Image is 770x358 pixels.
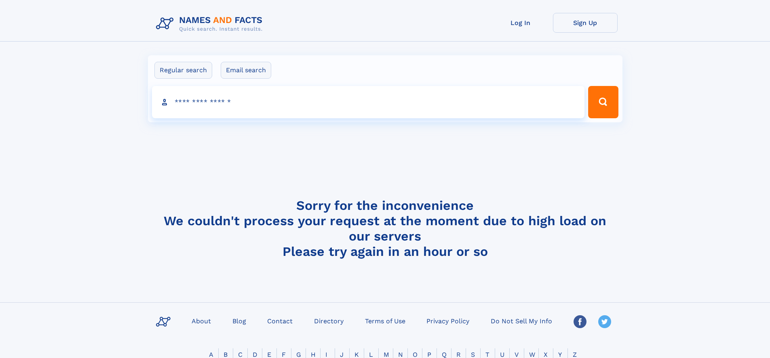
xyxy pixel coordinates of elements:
img: Twitter [598,315,611,328]
label: Regular search [154,62,212,79]
a: Sign Up [553,13,618,33]
img: Facebook [574,315,586,328]
a: Do Not Sell My Info [487,315,555,327]
button: Search Button [588,86,618,118]
label: Email search [221,62,271,79]
a: Blog [229,315,249,327]
input: search input [152,86,585,118]
img: Logo Names and Facts [153,13,269,35]
a: Terms of Use [362,315,409,327]
h4: Sorry for the inconvenience We couldn't process your request at the moment due to high load on ou... [153,198,618,259]
a: Contact [264,315,296,327]
a: About [188,315,214,327]
a: Directory [311,315,347,327]
a: Log In [488,13,553,33]
a: Privacy Policy [423,315,473,327]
